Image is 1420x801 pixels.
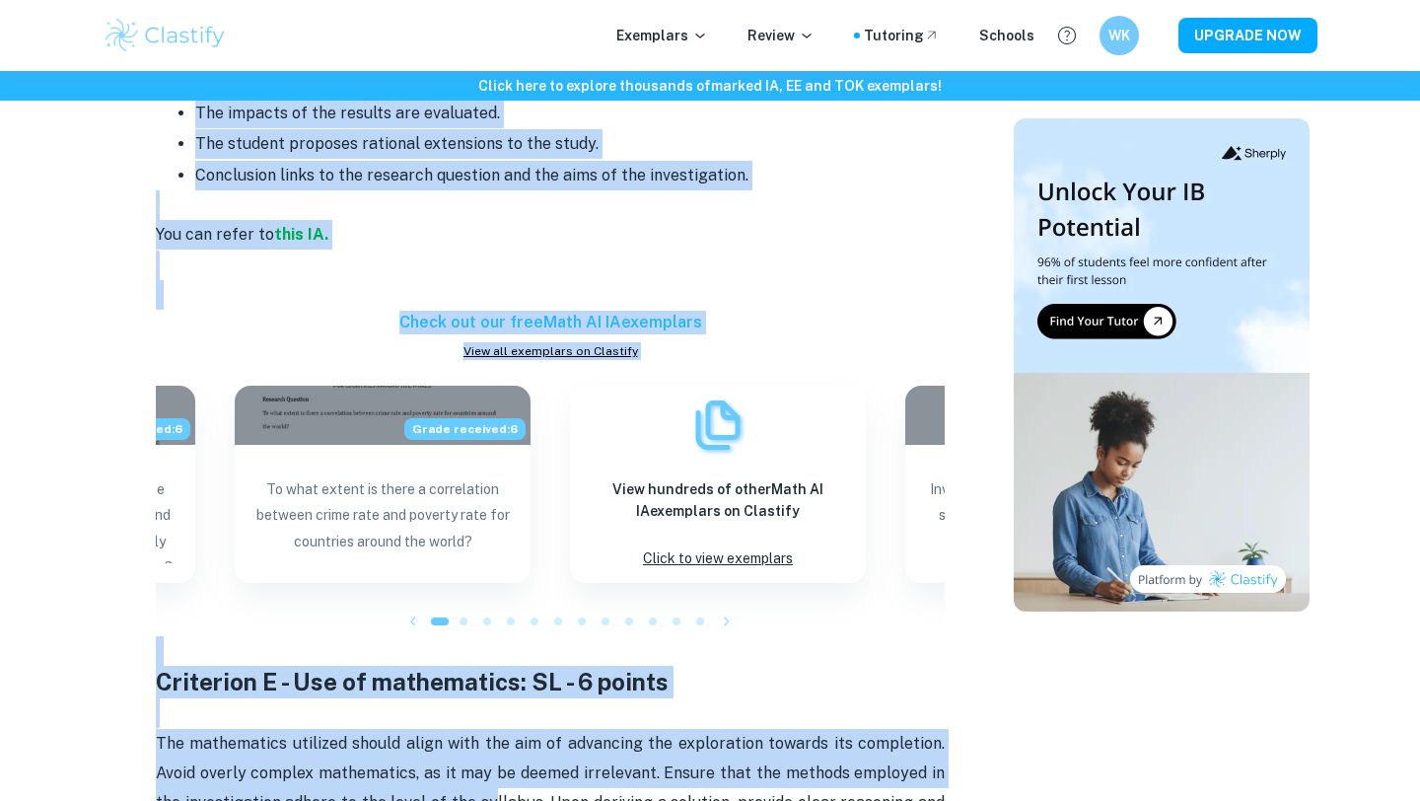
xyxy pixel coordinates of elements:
a: View all exemplars on Clastify [156,342,945,360]
span: The student proposes rational extensions to the study. [195,134,599,153]
p: Click to view exemplars [643,546,793,572]
h6: WK [1108,25,1131,46]
button: UPGRADE NOW [1178,18,1317,53]
img: Clastify logo [103,16,228,55]
span: You can refer to [156,225,274,244]
img: Thumbnail [1014,118,1310,612]
h6: Click here to explore thousands of marked IA, EE and TOK exemplars ! [4,75,1416,97]
span: Conclusion links to the research question and the aims of the investigation. [195,166,748,184]
a: ExemplarsView hundreds of otherMath AI IAexemplars on ClastifyClick to view exemplars [570,386,866,583]
img: Exemplars [688,396,747,455]
a: this IA. [274,225,328,244]
strong: Criterion E - Use of mathematics: SL - 6 points [156,668,669,695]
p: Exemplars [616,25,708,46]
span: The impacts of the results are evaluated. [195,104,500,122]
p: Investigating the relationship between scoring average and putts per round average on the PGA Tour [921,476,1185,563]
a: Tutoring [864,25,940,46]
button: Help and Feedback [1050,19,1084,52]
button: WK [1100,16,1139,55]
p: Review [747,25,815,46]
h6: View hundreds of other Math AI IA exemplars on Clastify [586,478,850,522]
p: To what extent is there a correlation between crime rate and poverty rate for countries around th... [250,476,515,563]
a: Blog exemplar: To what extent is there a correlation beGrade received:6To what extent is there a ... [235,386,531,583]
a: Blog exemplar: Investigating the relationship between sInvestigating the relationship between sco... [905,386,1201,583]
a: Schools [979,25,1034,46]
h6: Check out our free Math AI IA exemplars [156,311,945,334]
span: Grade received: 6 [404,418,526,440]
